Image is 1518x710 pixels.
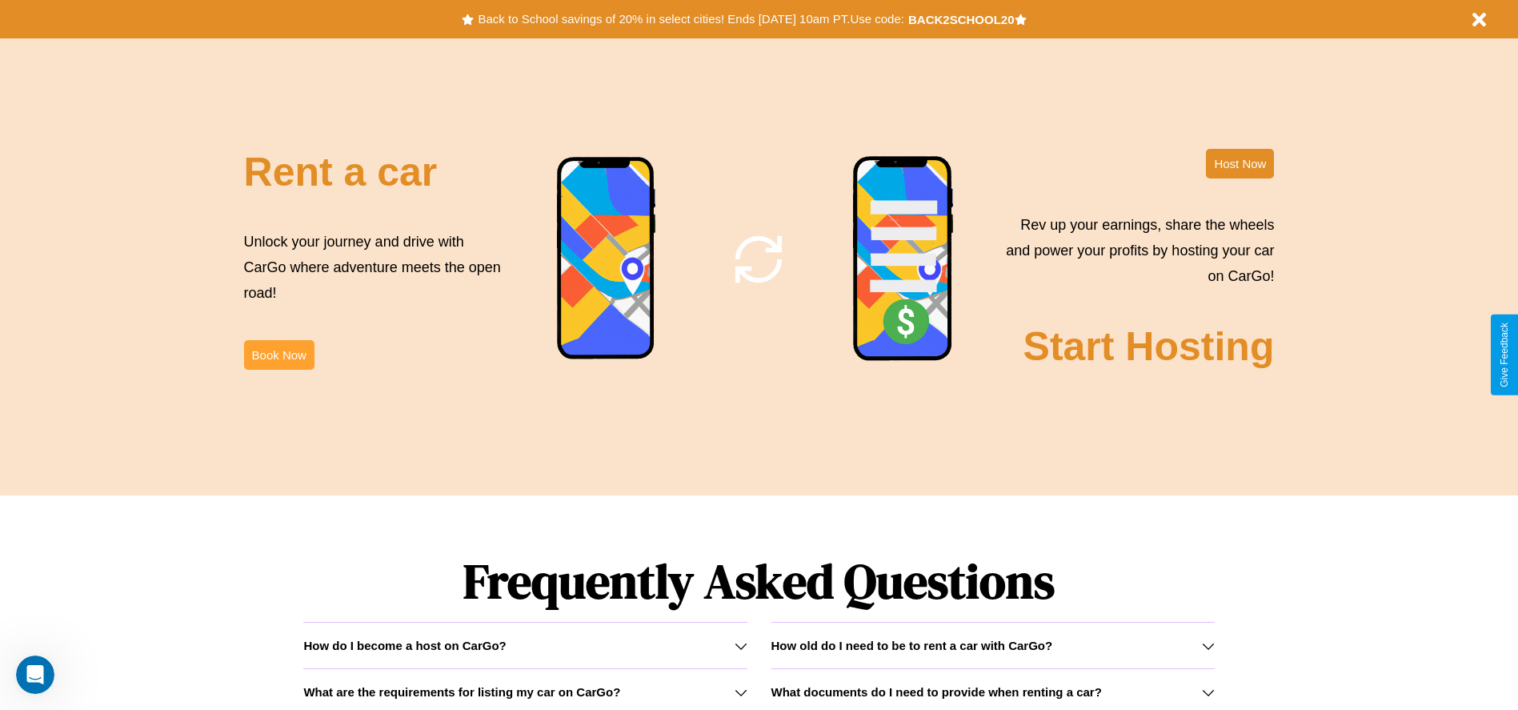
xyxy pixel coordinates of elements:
[996,212,1274,290] p: Rev up your earnings, share the wheels and power your profits by hosting your car on CarGo!
[1499,323,1510,387] div: Give Feedback
[303,639,506,652] h3: How do I become a host on CarGo?
[771,639,1053,652] h3: How old do I need to be to rent a car with CarGo?
[16,656,54,694] iframe: Intercom live chat
[852,155,955,363] img: phone
[303,540,1214,622] h1: Frequently Asked Questions
[244,229,507,307] p: Unlock your journey and drive with CarGo where adventure meets the open road!
[474,8,907,30] button: Back to School savings of 20% in select cities! Ends [DATE] 10am PT.Use code:
[771,685,1102,699] h3: What documents do I need to provide when renting a car?
[303,685,620,699] h3: What are the requirements for listing my car on CarGo?
[908,13,1015,26] b: BACK2SCHOOL20
[244,149,438,195] h2: Rent a car
[1023,323,1275,370] h2: Start Hosting
[244,340,314,370] button: Book Now
[1206,149,1274,179] button: Host Now
[556,156,657,362] img: phone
